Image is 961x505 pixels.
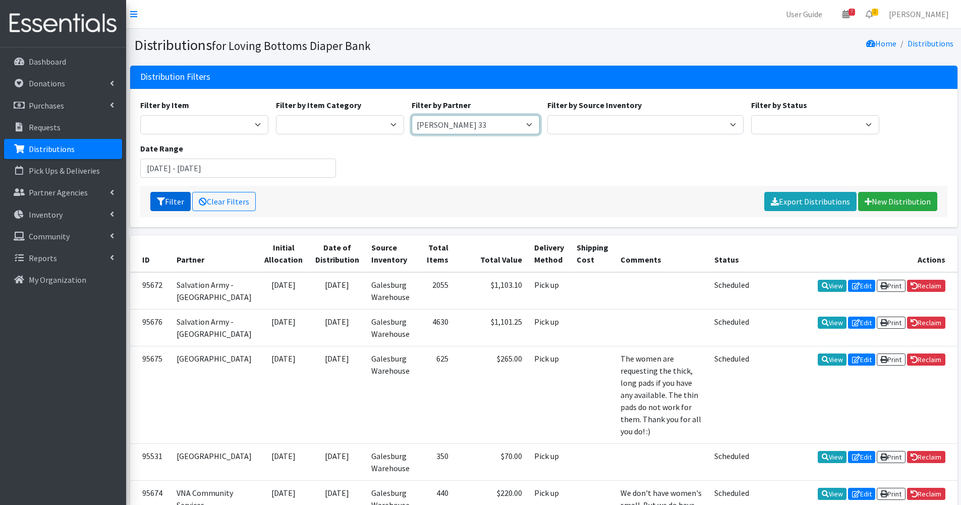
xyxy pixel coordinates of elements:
[212,38,371,53] small: for Loving Bottoms Diaper Bank
[140,99,189,111] label: Filter by Item
[171,235,258,272] th: Partner
[309,346,365,443] td: [DATE]
[756,235,957,272] th: Actions
[818,488,846,500] a: View
[309,272,365,310] td: [DATE]
[309,443,365,480] td: [DATE]
[708,346,755,443] td: Scheduled
[29,231,70,241] p: Community
[258,346,309,443] td: [DATE]
[29,187,88,197] p: Partner Agencies
[171,272,258,310] td: Salvation Army - [GEOGRAPHIC_DATA]
[416,272,455,310] td: 2055
[4,182,122,203] a: Partner Agencies
[708,272,755,310] td: Scheduled
[416,235,455,272] th: Total Items
[455,443,528,480] td: $70.00
[528,235,571,272] th: Delivery Method
[907,488,945,500] a: Reclaim
[528,309,571,346] td: Pick up
[908,38,953,48] a: Distributions
[818,451,846,463] a: View
[365,346,416,443] td: Galesburg Warehouse
[907,280,945,292] a: Reclaim
[130,309,171,346] td: 95676
[848,280,875,292] a: Edit
[708,309,755,346] td: Scheduled
[455,309,528,346] td: $1,101.25
[130,235,171,272] th: ID
[877,488,906,500] a: Print
[171,346,258,443] td: [GEOGRAPHIC_DATA]
[872,9,878,16] span: 2
[416,309,455,346] td: 4630
[4,161,122,181] a: Pick Ups & Deliveries
[764,192,857,211] a: Export Distributions
[818,353,846,366] a: View
[276,99,361,111] label: Filter by Item Category
[848,317,875,329] a: Edit
[848,488,875,500] a: Edit
[858,192,937,211] a: New Distribution
[818,317,846,329] a: View
[309,309,365,346] td: [DATE]
[4,73,122,93] a: Donations
[907,353,945,366] a: Reclaim
[4,117,122,137] a: Requests
[708,235,755,272] th: Status
[29,122,61,132] p: Requests
[528,346,571,443] td: Pick up
[528,443,571,480] td: Pick up
[848,353,875,366] a: Edit
[171,309,258,346] td: Salvation Army - [GEOGRAPHIC_DATA]
[455,272,528,310] td: $1,103.10
[416,346,455,443] td: 625
[150,192,191,211] button: Filter
[171,443,258,480] td: [GEOGRAPHIC_DATA]
[877,317,906,329] a: Print
[455,235,528,272] th: Total Value
[571,235,614,272] th: Shipping Cost
[258,309,309,346] td: [DATE]
[528,272,571,310] td: Pick up
[866,38,896,48] a: Home
[455,346,528,443] td: $265.00
[4,52,122,72] a: Dashboard
[877,280,906,292] a: Print
[547,99,642,111] label: Filter by Source Inventory
[4,270,122,290] a: My Organization
[877,451,906,463] a: Print
[29,100,64,111] p: Purchases
[4,226,122,246] a: Community
[29,275,86,285] p: My Organization
[778,4,830,24] a: User Guide
[29,78,65,88] p: Donations
[29,57,66,67] p: Dashboard
[134,36,540,54] h1: Distributions
[140,72,210,82] h3: Distribution Filters
[258,443,309,480] td: [DATE]
[877,353,906,366] a: Print
[258,272,309,310] td: [DATE]
[614,235,708,272] th: Comments
[614,346,708,443] td: The women are requesting the thick, long pads if you have any available. The thin pads do not wor...
[130,346,171,443] td: 95675
[849,9,855,16] span: 7
[140,142,183,155] label: Date Range
[309,235,365,272] th: Date of Distribution
[365,235,416,272] th: Source Inventory
[708,443,755,480] td: Scheduled
[258,235,309,272] th: Initial Allocation
[29,166,100,176] p: Pick Ups & Deliveries
[907,451,945,463] a: Reclaim
[29,144,75,154] p: Distributions
[130,272,171,310] td: 95672
[4,139,122,159] a: Distributions
[365,272,416,310] td: Galesburg Warehouse
[192,192,256,211] a: Clear Filters
[4,248,122,268] a: Reports
[412,99,471,111] label: Filter by Partner
[130,443,171,480] td: 95531
[29,210,63,220] p: Inventory
[881,4,957,24] a: [PERSON_NAME]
